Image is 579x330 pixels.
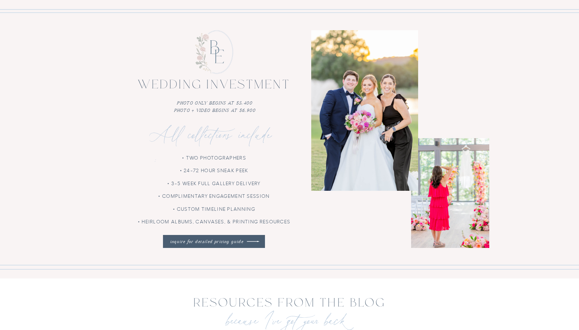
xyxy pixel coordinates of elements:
[114,100,316,114] p: photo only begins at $5,400 photo + video begins at $6,900
[124,143,207,150] p: you need to know that you are
[154,124,275,148] p: All collections include :
[182,297,397,310] h3: resources from the blog
[136,78,292,92] h2: wedding investment
[113,152,315,230] p: • Two photographers • 24-72 hour sneak peek • 3-5 week full gallery delivery • Complimentary enga...
[112,75,222,103] p: Browse through our
[114,114,222,135] p: In these featured galleries, you'll find a showcase of the heartfelt connections, the joyous cele...
[167,238,246,245] a: inquire for detailed pricing guide
[102,88,224,109] h2: Wedding Portfolio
